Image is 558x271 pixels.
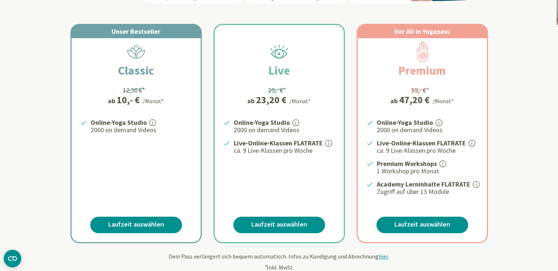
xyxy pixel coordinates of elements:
strong: Online-Yoga Studio [91,118,147,127]
div: 23,20 € [256,95,287,105]
p: ca. 9 Live-Klassen pro Woche [234,146,335,155]
p: 2000 on demand Videos [234,126,335,134]
p: ca. 9 Live-Klassen pro Woche [377,146,478,155]
strong: Live-Online-Klassen FLATRATE [377,139,466,147]
strong: Live-Online-Klassen FLATRATE [234,139,323,147]
div: 10,- € [117,95,140,105]
a: Laufzeit auswählen [233,217,325,233]
strong: Premium Workshops [377,159,437,168]
span: Der All-In Yogapass [394,27,450,36]
p: 1 Workshop pro Monat [377,167,478,176]
strong: Online-Yoga Studio [377,118,433,127]
p: 2000 on demand Videos [377,126,478,134]
div: 29,- €* [268,85,286,95]
span: Unser Bestseller [112,27,160,36]
p: Zugriff auf über 13 Module [377,187,478,196]
h2: Live [251,62,307,79]
div: /Monat* [289,97,311,105]
div: /Monat* [433,97,454,105]
a: Laufzeit auswählen [90,217,182,233]
strong: Online-Yoga Studio [234,118,290,127]
h2: Classic [101,62,172,79]
div: /Monat* [143,97,164,105]
span: ab [108,96,117,106]
strong: Academy Lerninhalte FLATRATE [377,180,470,188]
span: hier [379,253,388,260]
p: 2000 on demand Videos [91,126,192,134]
span: ab [390,96,399,106]
h2: Premium [381,62,463,79]
span: ab [247,96,256,106]
a: Laufzeit auswählen [376,217,468,233]
div: 47,20 € [399,95,430,105]
div: 59,- €* [411,85,429,95]
div: 12,50 €* [123,85,145,95]
button: CMP-Widget öffnen [4,250,21,267]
